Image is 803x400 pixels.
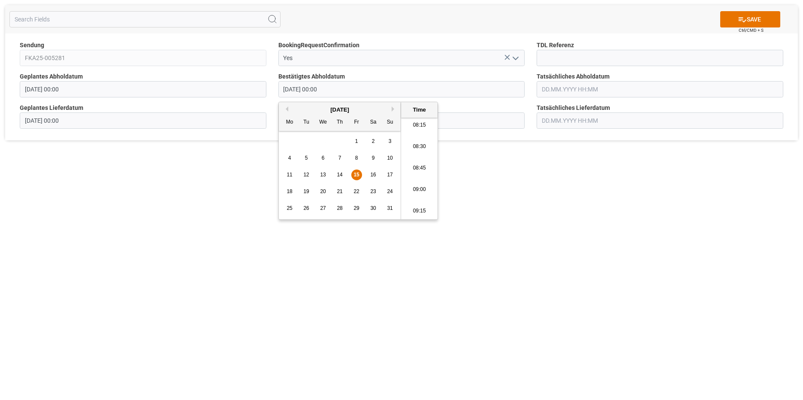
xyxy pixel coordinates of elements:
div: Fr [351,117,362,128]
span: 22 [353,188,359,194]
span: Tatsächliches Lieferdatum [537,103,610,112]
div: Choose Saturday, August 23rd, 2025 [368,186,379,197]
div: Choose Wednesday, August 13th, 2025 [318,170,329,180]
span: 27 [320,205,326,211]
input: DD.MM.YYYY HH:MM [537,81,783,97]
span: 9 [372,155,375,161]
span: 11 [287,172,292,178]
div: Choose Wednesday, August 20th, 2025 [318,186,329,197]
span: Bestätigtes Abholdatum [278,72,345,81]
span: 14 [337,172,342,178]
div: Choose Thursday, August 28th, 2025 [335,203,345,214]
div: Choose Saturday, August 2nd, 2025 [368,136,379,147]
div: [DATE] [279,106,401,114]
div: Choose Sunday, August 31st, 2025 [385,203,395,214]
span: 24 [387,188,392,194]
span: Tatsächliches Abholdatum [537,72,610,81]
span: 12 [303,172,309,178]
div: Choose Sunday, August 3rd, 2025 [385,136,395,147]
span: 30 [370,205,376,211]
div: Choose Monday, August 11th, 2025 [284,170,295,180]
li: 08:30 [401,136,438,158]
span: TDL Referenz [537,41,574,50]
div: Choose Tuesday, August 19th, 2025 [301,186,312,197]
span: 3 [389,138,392,144]
span: 28 [337,205,342,211]
span: 5 [305,155,308,161]
input: DD.MM.YYYY HH:MM [537,112,783,129]
div: Choose Tuesday, August 26th, 2025 [301,203,312,214]
button: SAVE [720,11,780,27]
div: Choose Tuesday, August 12th, 2025 [301,170,312,180]
span: 15 [353,172,359,178]
span: 7 [338,155,341,161]
input: DD.MM.YYYY HH:MM [20,81,266,97]
div: Choose Friday, August 1st, 2025 [351,136,362,147]
span: 18 [287,188,292,194]
li: 08:45 [401,158,438,179]
span: 13 [320,172,326,178]
div: Choose Saturday, August 9th, 2025 [368,153,379,164]
div: Th [335,117,345,128]
span: Geplantes Lieferdatum [20,103,83,112]
div: Choose Thursday, August 14th, 2025 [335,170,345,180]
div: We [318,117,329,128]
div: Choose Sunday, August 17th, 2025 [385,170,395,180]
span: 31 [387,205,392,211]
div: month 2025-08 [281,133,398,217]
span: Sendung [20,41,44,50]
span: 26 [303,205,309,211]
span: Geplantes Abholdatum [20,72,83,81]
span: 2 [372,138,375,144]
li: 09:15 [401,200,438,222]
div: Choose Monday, August 4th, 2025 [284,153,295,164]
span: 8 [355,155,358,161]
span: 19 [303,188,309,194]
div: Choose Tuesday, August 5th, 2025 [301,153,312,164]
span: 25 [287,205,292,211]
div: Time [403,106,435,114]
span: 21 [337,188,342,194]
span: Ctrl/CMD + S [739,27,764,33]
button: Previous Month [283,106,288,112]
div: Choose Saturday, August 16th, 2025 [368,170,379,180]
button: open menu [509,52,522,65]
div: Sa [368,117,379,128]
div: Choose Saturday, August 30th, 2025 [368,203,379,214]
input: DD.MM.YYYY HH:MM [278,81,525,97]
span: 20 [320,188,326,194]
span: 29 [353,205,359,211]
span: BookingRequestConfirmation [278,41,359,50]
div: Choose Friday, August 8th, 2025 [351,153,362,164]
div: Choose Monday, August 18th, 2025 [284,186,295,197]
span: 1 [355,138,358,144]
div: Tu [301,117,312,128]
div: Choose Friday, August 22nd, 2025 [351,186,362,197]
div: Mo [284,117,295,128]
span: 23 [370,188,376,194]
span: 6 [322,155,325,161]
div: Choose Friday, August 15th, 2025 [351,170,362,180]
li: 08:15 [401,115,438,136]
span: 10 [387,155,392,161]
div: Su [385,117,395,128]
div: Choose Sunday, August 24th, 2025 [385,186,395,197]
div: Choose Monday, August 25th, 2025 [284,203,295,214]
div: Choose Thursday, August 7th, 2025 [335,153,345,164]
div: Choose Wednesday, August 27th, 2025 [318,203,329,214]
button: Next Month [392,106,397,112]
div: Choose Wednesday, August 6th, 2025 [318,153,329,164]
input: DD.MM.YYYY HH:MM [20,112,266,129]
div: Choose Sunday, August 10th, 2025 [385,153,395,164]
span: 16 [370,172,376,178]
div: Choose Thursday, August 21st, 2025 [335,186,345,197]
span: 4 [288,155,291,161]
input: Search Fields [9,11,281,27]
li: 09:00 [401,179,438,200]
div: Choose Friday, August 29th, 2025 [351,203,362,214]
span: 17 [387,172,392,178]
